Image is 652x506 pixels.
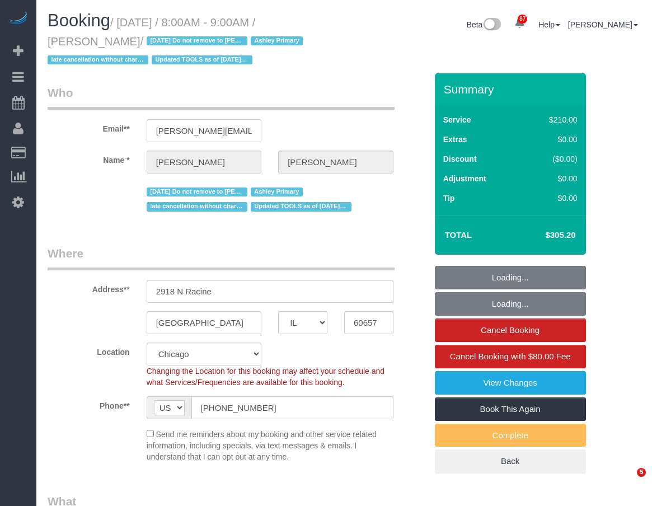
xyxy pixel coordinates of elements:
img: New interface [482,18,501,32]
label: Discount [443,153,477,165]
span: Changing the Location for this booking may affect your schedule and what Services/Frequencies are... [147,367,384,387]
a: Beta [467,20,501,29]
small: / [DATE] / 8:00AM - 9:00AM / [PERSON_NAME] [48,16,306,67]
label: Service [443,114,471,125]
a: [PERSON_NAME] [568,20,638,29]
span: Booking [48,11,110,30]
span: Updated TOOLS as of [DATE]: L, [GEOGRAPHIC_DATA], VAC - Client confirmed [251,202,351,211]
label: Tip [443,193,455,204]
span: 5 [637,468,646,477]
a: Help [538,20,560,29]
span: / [48,35,306,67]
span: late cancellation without charge [DATE] [147,202,247,211]
a: Book This Again [435,397,586,421]
input: Last Name* [278,151,393,174]
input: Zip Code** [344,311,393,334]
div: ($0.00) [526,153,578,165]
div: $0.00 [526,134,578,145]
span: Updated TOOLS as of [DATE]: L, [GEOGRAPHIC_DATA], VAC - Client confirmed [152,55,252,64]
a: Back [435,449,586,473]
div: $0.00 [526,173,578,184]
a: View Changes [435,371,586,395]
h3: Summary [444,83,580,96]
span: [DATE] Do not remove to [PERSON_NAME] [147,188,247,196]
img: Automaid Logo [7,11,29,27]
a: Cancel Booking with $80.00 Fee [435,345,586,368]
span: Ashley Primary [251,188,303,196]
span: [DATE] Do not remove to [PERSON_NAME] [147,36,247,45]
label: Location [39,343,138,358]
iframe: Intercom live chat [614,468,641,495]
span: 87 [518,15,527,24]
a: 87 [509,11,531,36]
span: late cancellation without charge [DATE] [48,55,148,64]
div: $210.00 [526,114,578,125]
strong: Total [445,230,472,240]
span: Send me reminders about my booking and other service related information, including specials, via... [147,430,377,461]
a: Cancel Booking [435,318,586,342]
label: Extras [443,134,467,145]
label: Name * [39,151,138,166]
label: Adjustment [443,173,486,184]
h4: $305.20 [512,231,575,240]
legend: Who [48,85,395,110]
span: Cancel Booking with $80.00 Fee [450,352,571,361]
span: Ashley Primary [251,36,303,45]
input: First Name** [147,151,262,174]
div: $0.00 [526,193,578,204]
legend: Where [48,245,395,270]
